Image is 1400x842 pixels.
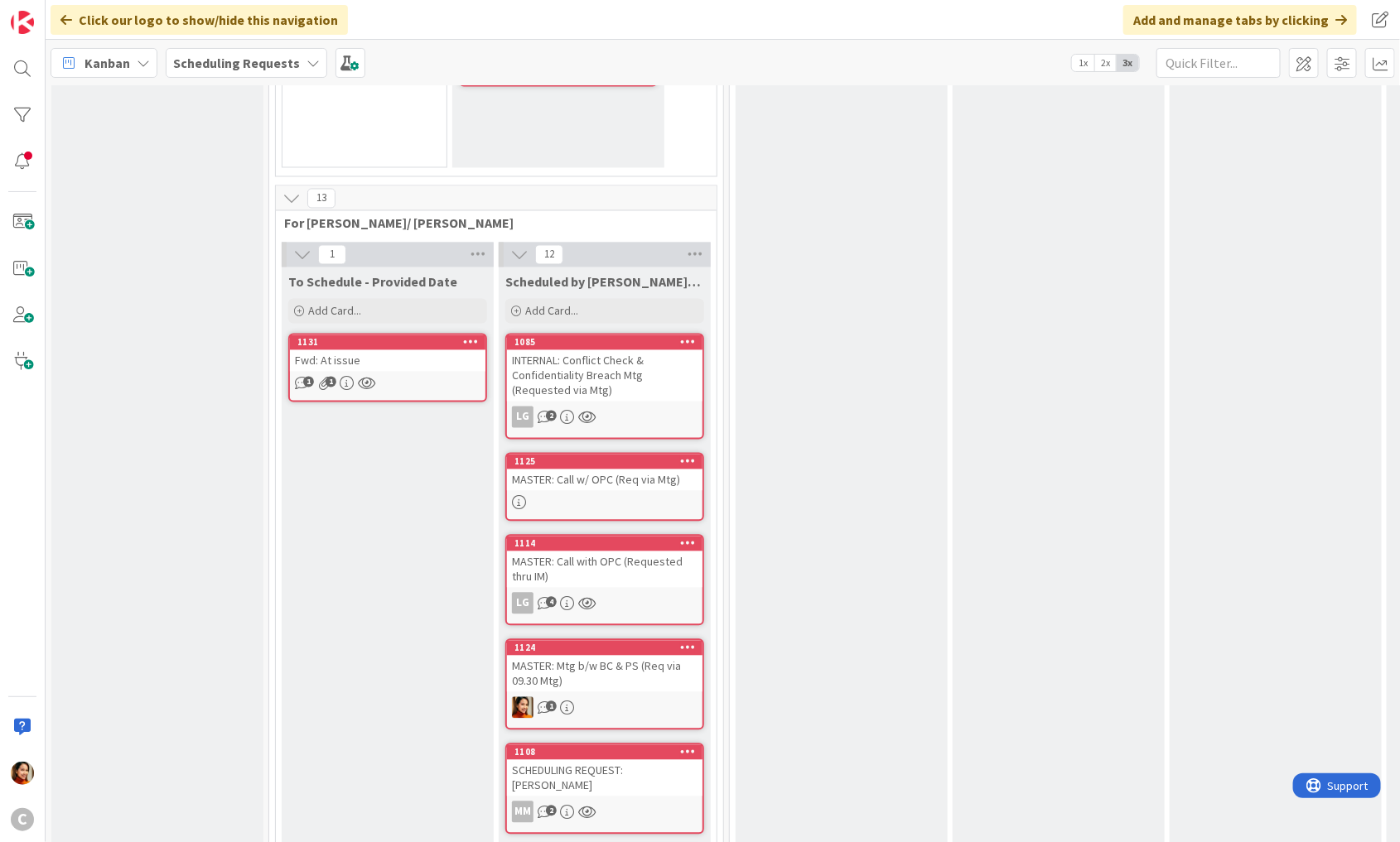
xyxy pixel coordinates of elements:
[507,760,702,796] div: SCHEDULING REQUEST: [PERSON_NAME]
[290,350,485,372] div: Fwd: At issue
[535,245,563,265] span: 12
[507,350,702,402] div: INTERNAL: Conflict Check & Confidentiality Breach Mtg (Requested via Mtg)
[1072,55,1094,71] span: 1x
[297,337,485,349] div: 1131
[514,642,702,654] div: 1124
[546,806,557,816] span: 2
[546,411,557,421] span: 2
[512,593,533,614] div: LG
[11,11,34,34] img: Visit kanbanzone.com
[507,335,702,402] div: 1085INTERNAL: Conflict Check & Confidentiality Breach Mtg (Requested via Mtg)
[507,536,702,588] div: 1114MASTER: Call with OPC (Requested thru IM)
[308,304,361,319] span: Add Card...
[11,762,34,785] img: PM
[290,335,485,350] div: 1131
[507,593,702,614] div: LG
[1117,55,1139,71] span: 3x
[507,551,702,588] div: MASTER: Call with OPC (Requested thru IM)
[507,801,702,823] div: MM
[318,245,346,265] span: 1
[507,641,702,656] div: 1124
[507,335,702,350] div: 1085
[546,701,557,712] span: 1
[1094,55,1117,71] span: 2x
[1123,5,1357,35] div: Add and manage tabs by clicking
[51,5,348,35] div: Click our logo to show/hide this navigation
[507,745,702,796] div: 1108SCHEDULING REQUEST: [PERSON_NAME]
[35,2,75,22] span: Support
[512,407,533,428] div: LG
[546,597,557,608] span: 4
[514,747,702,758] div: 1108
[507,536,702,551] div: 1114
[507,407,702,428] div: LG
[307,189,336,209] span: 13
[525,304,578,319] span: Add Card...
[507,641,702,692] div: 1124MASTER: Mtg b/w BC & PS (Req via 09.30 Mtg)
[512,801,533,823] div: MM
[173,55,300,71] b: Scheduling Requests
[507,656,702,692] div: MASTER: Mtg b/w BC & PS (Req via 09.30 Mtg)
[512,697,533,719] img: PM
[507,697,702,719] div: PM
[514,456,702,468] div: 1125
[11,808,34,831] div: C
[514,538,702,550] div: 1114
[84,53,130,73] span: Kanban
[514,337,702,349] div: 1085
[1156,48,1281,78] input: Quick Filter...
[290,335,485,372] div: 1131Fwd: At issue
[507,455,702,491] div: 1125MASTER: Call w/ OPC (Req via Mtg)
[507,745,702,760] div: 1108
[326,377,336,387] span: 1
[505,274,704,291] span: Scheduled by Laine/Pring
[507,469,702,491] div: MASTER: Call w/ OPC (Req via Mtg)
[284,215,696,232] span: For Laine Guevarra/ Pring Matondo
[507,455,702,469] div: 1125
[288,274,457,291] span: To Schedule - Provided Date
[303,377,314,387] span: 1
